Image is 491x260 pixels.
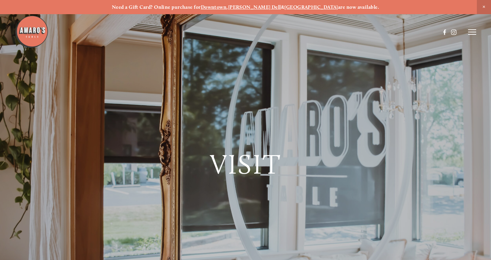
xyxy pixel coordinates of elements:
[15,15,49,49] img: Amaro's Table
[281,4,284,10] strong: &
[112,4,201,10] strong: Need a Gift Card? Online purchase for
[338,4,379,10] strong: are now available.
[284,4,338,10] a: [GEOGRAPHIC_DATA]
[201,4,227,10] a: Downtown
[226,4,228,10] strong: ,
[210,148,281,180] span: Visit
[228,4,281,10] a: [PERSON_NAME] Dell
